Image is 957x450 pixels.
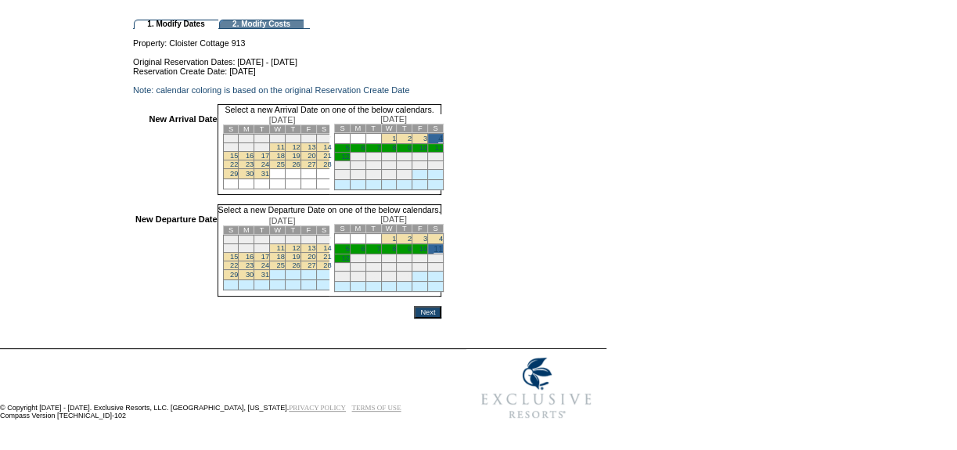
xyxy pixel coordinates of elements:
[239,236,254,244] td: 2
[292,160,300,168] a: 26
[308,143,315,151] a: 13
[300,135,316,143] td: 6
[292,143,300,151] a: 12
[269,216,296,225] span: [DATE]
[277,253,285,261] a: 18
[277,160,285,168] a: 25
[300,226,316,235] td: F
[350,272,365,282] td: 27
[381,272,397,282] td: 29
[323,244,331,252] a: 14
[135,214,218,297] td: New Departure Date
[423,135,427,142] a: 3
[261,170,269,178] a: 31
[261,152,269,160] a: 17
[380,114,407,124] span: [DATE]
[341,153,349,160] a: 12
[392,144,396,152] a: 8
[412,161,428,170] td: 24
[254,135,270,143] td: 3
[323,261,331,269] a: 28
[381,254,397,263] td: 15
[285,135,300,143] td: 5
[466,349,606,427] img: Exclusive Resorts
[392,245,396,253] a: 8
[261,253,269,261] a: 17
[397,153,412,161] td: 16
[133,85,441,95] td: Note: calendar coloring is based on the original Reservation Create Date
[350,254,365,263] td: 13
[230,152,238,160] a: 15
[323,253,331,261] a: 21
[435,144,443,152] a: 11
[334,161,350,170] td: 19
[381,225,397,233] td: W
[381,124,397,133] td: W
[365,153,381,161] td: 14
[350,263,365,272] td: 20
[350,225,365,233] td: M
[285,226,300,235] td: T
[254,143,270,152] td: 10
[230,271,238,279] a: 29
[277,143,285,151] a: 11
[218,204,442,214] td: Select a new Departure Date on one of the below calendars.
[277,152,285,160] a: 18
[381,170,397,180] td: 29
[277,244,285,252] a: 11
[439,235,443,243] a: 4
[239,135,254,143] td: 2
[308,253,315,261] a: 20
[230,170,238,178] a: 29
[376,144,380,152] a: 7
[323,152,331,160] a: 21
[300,236,316,244] td: 6
[434,244,443,254] a: 11
[223,135,239,143] td: 1
[428,153,444,161] td: 18
[438,134,443,143] a: 4
[381,161,397,170] td: 22
[316,135,332,143] td: 7
[269,115,296,124] span: [DATE]
[219,20,304,29] td: 2. Modify Costs
[334,170,350,180] td: 26
[246,152,254,160] a: 16
[133,67,441,76] td: Reservation Create Date: [DATE]
[308,152,315,160] a: 20
[412,225,428,233] td: F
[261,271,269,279] a: 31
[223,226,239,235] td: S
[412,254,428,263] td: 17
[246,271,254,279] a: 30
[341,254,349,262] a: 12
[292,244,300,252] a: 12
[270,135,286,143] td: 4
[239,125,254,134] td: M
[380,214,407,224] span: [DATE]
[261,261,269,269] a: 24
[412,153,428,161] td: 17
[397,254,412,263] td: 16
[316,125,332,134] td: S
[408,144,412,152] a: 9
[223,236,239,244] td: 1
[408,235,412,243] a: 2
[365,161,381,170] td: 21
[289,404,346,412] a: PRIVACY POLICY
[292,261,300,269] a: 26
[135,114,218,195] td: New Arrival Date
[270,226,286,235] td: W
[254,125,270,134] td: T
[254,226,270,235] td: T
[308,160,315,168] a: 27
[352,404,401,412] a: TERMS OF USE
[316,236,332,244] td: 7
[428,263,444,272] td: 25
[428,161,444,170] td: 25
[334,225,350,233] td: S
[254,236,270,244] td: 3
[323,143,331,151] a: 14
[230,253,238,261] a: 15
[350,170,365,180] td: 27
